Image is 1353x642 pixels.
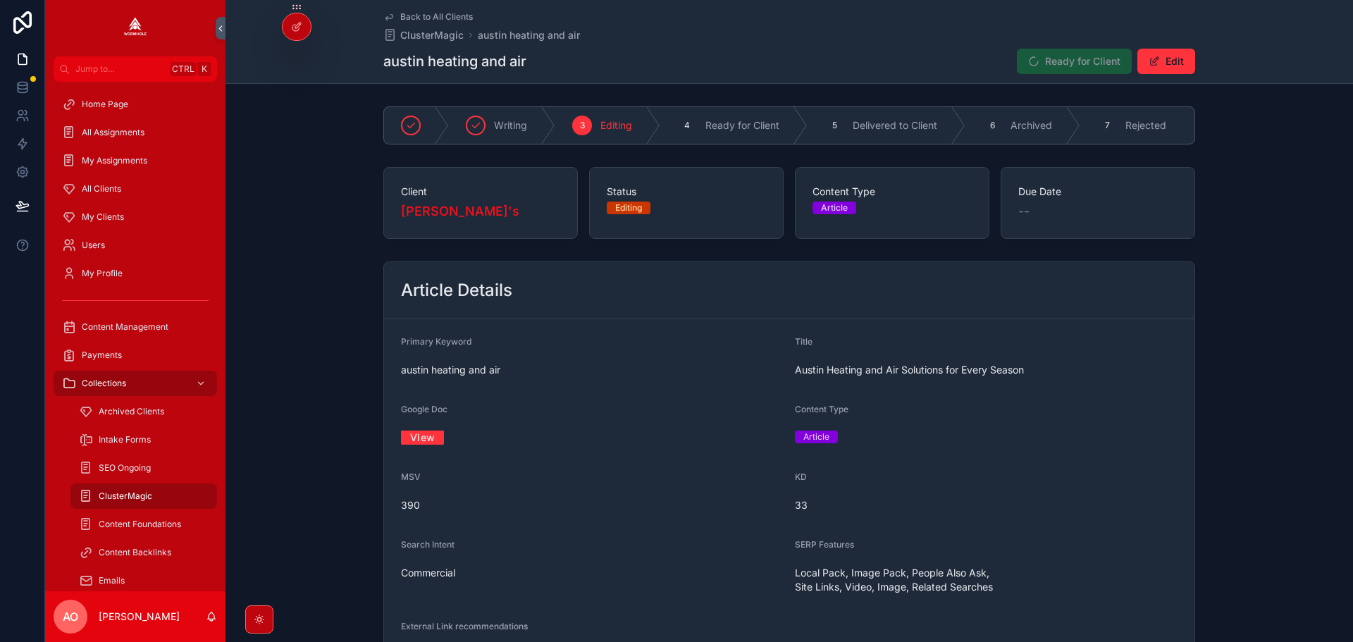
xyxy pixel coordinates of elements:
span: Archived Clients [99,406,164,417]
h1: austin heating and air [383,51,526,71]
span: Collections [82,378,126,389]
a: My Profile [54,261,217,286]
span: Content Backlinks [99,547,171,558]
a: ClusterMagic [70,483,217,509]
span: My Clients [82,211,124,223]
span: Commercial [401,566,784,580]
span: 33 [795,498,1178,512]
a: Home Page [54,92,217,117]
span: All Assignments [82,127,144,138]
span: K [199,63,210,75]
a: Users [54,233,217,258]
a: Content Backlinks [70,540,217,565]
span: austin heating and air [401,363,784,377]
span: SEO Ongoing [99,462,151,474]
span: 5 [832,120,837,131]
span: Home Page [82,99,128,110]
span: Jump to... [75,63,165,75]
span: My Profile [82,268,123,279]
span: ClusterMagic [99,490,152,502]
a: ClusterMagic [383,28,464,42]
span: Search Intent [401,539,455,550]
a: All Clients [54,176,217,202]
span: Title [795,336,813,347]
span: Content Type [795,404,848,414]
span: Status [607,185,766,199]
span: Due Date [1018,185,1178,199]
span: Users [82,240,105,251]
a: austin heating and air [478,28,580,42]
span: -- [1018,202,1030,221]
span: 390 [401,498,784,512]
a: Collections [54,371,217,396]
span: Client [401,185,560,199]
span: MSV [401,471,421,482]
div: Article [821,202,848,214]
a: [PERSON_NAME]'s [401,202,519,221]
p: [PERSON_NAME] [99,610,180,624]
span: 3 [580,120,585,131]
span: AO [63,608,78,625]
a: Content Foundations [70,512,217,537]
div: Article [803,431,829,443]
a: Content Management [54,314,217,340]
span: Writing [494,118,527,132]
div: scrollable content [45,82,225,591]
a: Archived Clients [70,399,217,424]
a: SEO Ongoing [70,455,217,481]
span: Rejected [1125,118,1166,132]
span: 4 [684,120,690,131]
a: Back to All Clients [383,11,473,23]
span: Editing [600,118,632,132]
span: Austin Heating and Air Solutions for Every Season [795,363,1178,377]
a: My Clients [54,204,217,230]
span: Delivered to Client [853,118,937,132]
a: My Assignments [54,148,217,173]
h2: Article Details [401,279,512,302]
button: Jump to...CtrlK [54,56,217,82]
span: ClusterMagic [400,28,464,42]
span: Content Foundations [99,519,181,530]
span: Google Doc [401,404,447,414]
span: My Assignments [82,155,147,166]
span: 6 [990,120,995,131]
a: Payments [54,342,217,368]
button: Edit [1137,49,1195,74]
a: Intake Forms [70,427,217,452]
a: View [401,426,444,448]
span: Archived [1011,118,1052,132]
span: KD [795,471,807,482]
span: Emails [99,575,125,586]
span: Primary Keyword [401,336,471,347]
span: Content Management [82,321,168,333]
span: Ctrl [171,62,196,76]
span: Intake Forms [99,434,151,445]
span: Back to All Clients [400,11,473,23]
span: All Clients [82,183,121,195]
div: Editing [615,202,642,214]
a: All Assignments [54,120,217,145]
span: 7 [1105,120,1110,131]
span: Payments [82,350,122,361]
span: Local Pack, Image Pack, People Also Ask, Site Links, Video, Image, Related Searches [795,566,1178,594]
span: Ready for Client [705,118,779,132]
a: Emails [70,568,217,593]
span: Content Type [813,185,972,199]
img: App logo [124,17,147,39]
span: SERP Features [795,539,854,550]
span: External Link recommendations [401,621,528,631]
